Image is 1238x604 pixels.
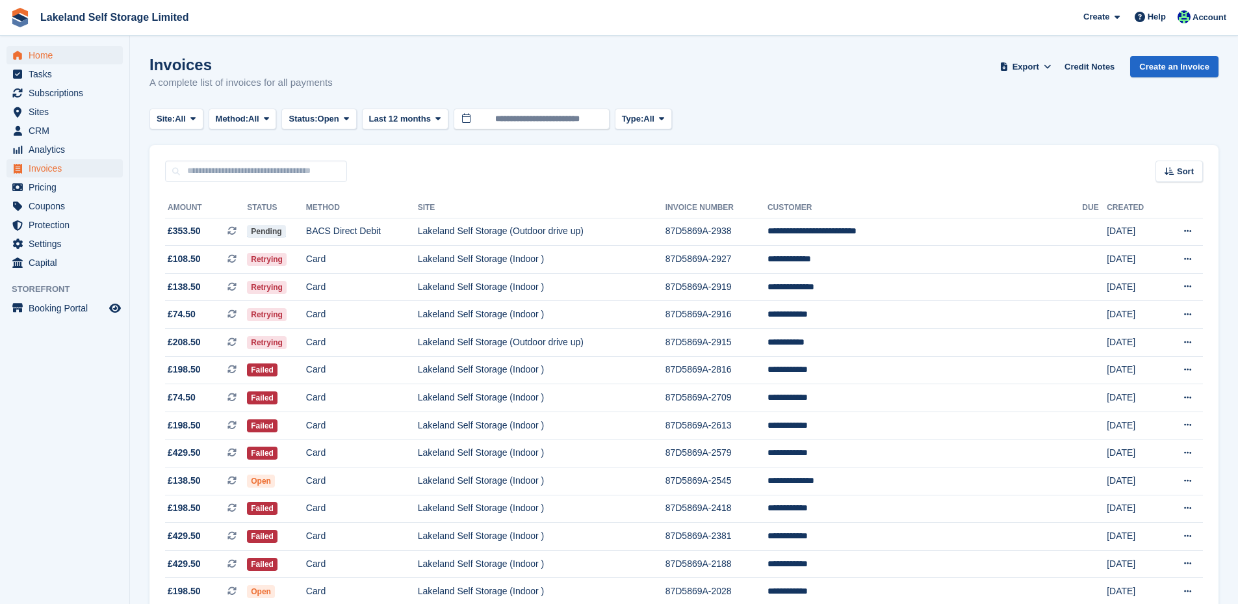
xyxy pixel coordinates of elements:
td: 87D5869A-2919 [665,273,767,301]
span: £108.50 [168,252,201,266]
span: Settings [29,235,107,253]
span: Invoices [29,159,107,177]
a: menu [6,46,123,64]
th: Created [1107,198,1162,218]
span: CRM [29,122,107,140]
button: Export [997,56,1054,77]
th: Invoice Number [665,198,767,218]
a: Preview store [107,300,123,316]
span: Tasks [29,65,107,83]
span: £138.50 [168,280,201,294]
td: Card [306,273,418,301]
td: 87D5869A-2938 [665,218,767,246]
span: Failed [247,391,277,404]
span: All [248,112,259,125]
td: 87D5869A-2579 [665,440,767,467]
span: £198.50 [168,501,201,515]
span: £429.50 [168,557,201,571]
span: Capital [29,254,107,272]
td: BACS Direct Debit [306,218,418,246]
span: Failed [247,363,277,376]
td: 87D5869A-2188 [665,550,767,578]
td: Lakeland Self Storage (Indoor ) [418,440,665,467]
button: Status: Open [281,109,356,130]
td: [DATE] [1107,495,1162,523]
span: £429.50 [168,529,201,543]
span: Analytics [29,140,107,159]
span: Sort [1177,165,1194,178]
td: Lakeland Self Storage (Indoor ) [418,467,665,495]
span: Pending [247,225,285,238]
th: Customer [767,198,1082,218]
td: 87D5869A-2381 [665,523,767,551]
span: Failed [247,419,277,432]
td: Lakeland Self Storage (Indoor ) [418,356,665,384]
a: menu [6,140,123,159]
a: menu [6,216,123,234]
td: Card [306,523,418,551]
th: Status [247,198,306,218]
span: Booking Portal [29,299,107,317]
span: £429.50 [168,446,201,460]
td: [DATE] [1107,440,1162,467]
td: 87D5869A-2816 [665,356,767,384]
span: Open [247,585,275,598]
a: menu [6,235,123,253]
span: Site: [157,112,175,125]
button: Method: All [209,109,277,130]
span: Protection [29,216,107,234]
span: Method: [216,112,249,125]
a: menu [6,159,123,177]
td: Lakeland Self Storage (Outdoor drive up) [418,218,665,246]
h1: Invoices [149,56,333,73]
span: £198.50 [168,363,201,376]
td: Lakeland Self Storage (Indoor ) [418,384,665,412]
p: A complete list of invoices for all payments [149,75,333,90]
span: Retrying [247,281,287,294]
button: Type: All [615,109,672,130]
span: All [643,112,654,125]
td: Lakeland Self Storage (Indoor ) [418,273,665,301]
span: Last 12 months [369,112,431,125]
span: Failed [247,558,277,571]
a: menu [6,299,123,317]
span: £208.50 [168,335,201,349]
span: £138.50 [168,474,201,488]
span: Help [1148,10,1166,23]
td: 87D5869A-2927 [665,246,767,274]
a: menu [6,122,123,140]
span: Failed [247,447,277,460]
td: Card [306,246,418,274]
a: menu [6,84,123,102]
td: [DATE] [1107,412,1162,440]
span: £353.50 [168,224,201,238]
a: menu [6,178,123,196]
td: Card [306,356,418,384]
a: menu [6,254,123,272]
td: [DATE] [1107,467,1162,495]
a: Credit Notes [1059,56,1120,77]
td: 87D5869A-2916 [665,301,767,329]
th: Method [306,198,418,218]
td: 87D5869A-2545 [665,467,767,495]
span: Retrying [247,308,287,321]
td: Card [306,412,418,440]
td: [DATE] [1107,384,1162,412]
span: All [175,112,186,125]
span: Account [1193,11,1226,24]
td: Lakeland Self Storage (Indoor ) [418,246,665,274]
td: [DATE] [1107,329,1162,357]
td: Lakeland Self Storage (Indoor ) [418,412,665,440]
span: £198.50 [168,419,201,432]
td: Card [306,384,418,412]
td: Card [306,550,418,578]
td: [DATE] [1107,550,1162,578]
td: Lakeland Self Storage (Outdoor drive up) [418,329,665,357]
span: Failed [247,502,277,515]
td: Card [306,301,418,329]
a: Lakeland Self Storage Limited [35,7,194,28]
span: Status: [289,112,317,125]
span: Create [1083,10,1109,23]
span: £198.50 [168,584,201,598]
td: Lakeland Self Storage (Indoor ) [418,301,665,329]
